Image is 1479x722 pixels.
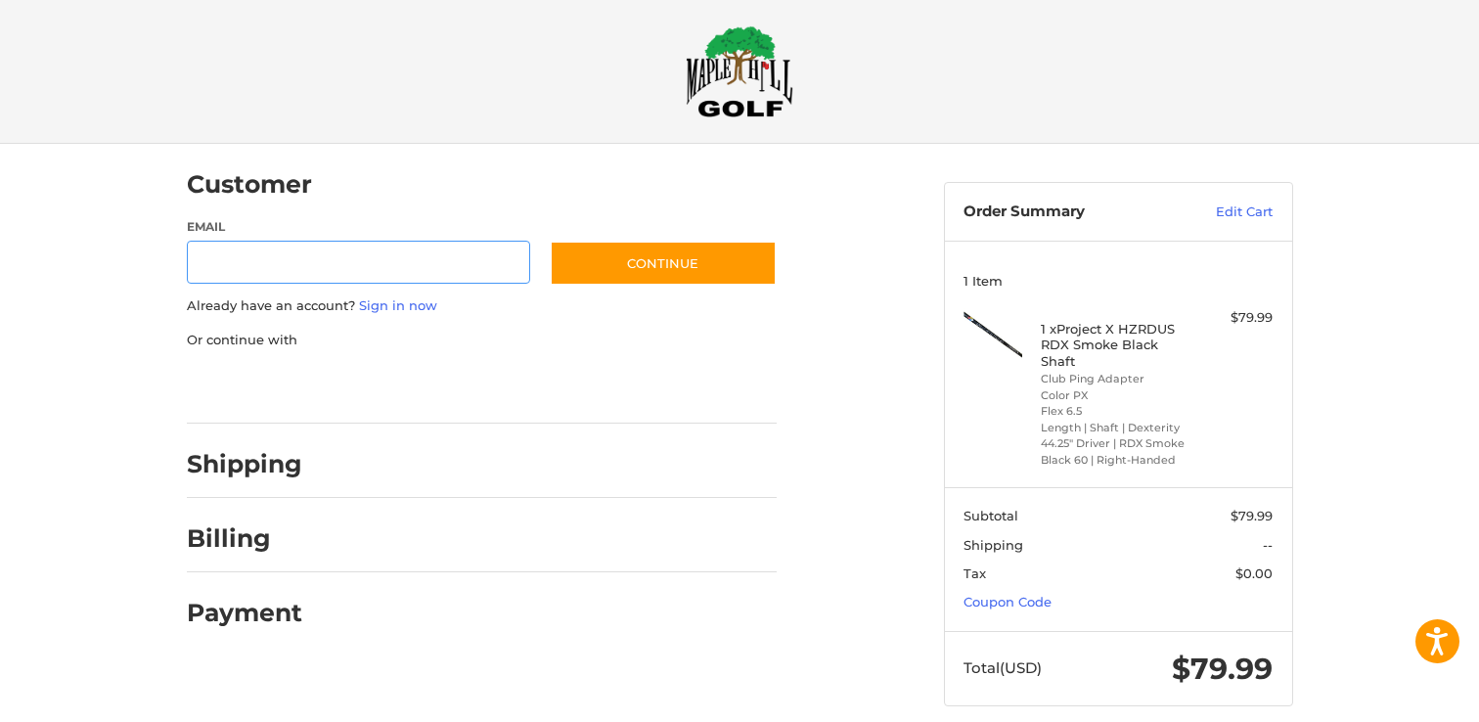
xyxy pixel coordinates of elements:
h2: Payment [187,598,302,628]
li: Flex 6.5 [1041,403,1190,420]
a: Edit Cart [1174,203,1273,222]
span: $0.00 [1235,565,1273,581]
span: Shipping [964,537,1023,553]
div: $79.99 [1195,308,1273,328]
span: Total (USD) [964,658,1042,677]
iframe: PayPal-venmo [512,369,658,404]
iframe: PayPal-paylater [346,369,493,404]
span: $79.99 [1172,651,1273,687]
a: Coupon Code [964,594,1052,609]
iframe: Google Customer Reviews [1318,669,1479,722]
h3: 1 Item [964,273,1273,289]
span: Subtotal [964,508,1018,523]
img: Maple Hill Golf [686,25,793,117]
li: Length | Shaft | Dexterity 44.25" Driver | RDX Smoke Black 60 | Right-Handed [1041,420,1190,469]
h2: Shipping [187,449,302,479]
a: Sign in now [359,297,437,313]
span: Tax [964,565,986,581]
h4: 1 x Project X HZRDUS RDX Smoke Black Shaft [1041,321,1190,369]
p: Already have an account? [187,296,777,316]
h3: Order Summary [964,203,1174,222]
li: Club Ping Adapter [1041,371,1190,387]
iframe: PayPal-paypal [180,369,327,404]
p: Or continue with [187,331,777,350]
span: $79.99 [1231,508,1273,523]
button: Continue [550,241,777,286]
h2: Customer [187,169,312,200]
li: Color PX [1041,387,1190,404]
h2: Billing [187,523,301,554]
span: -- [1263,537,1273,553]
label: Email [187,218,531,236]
